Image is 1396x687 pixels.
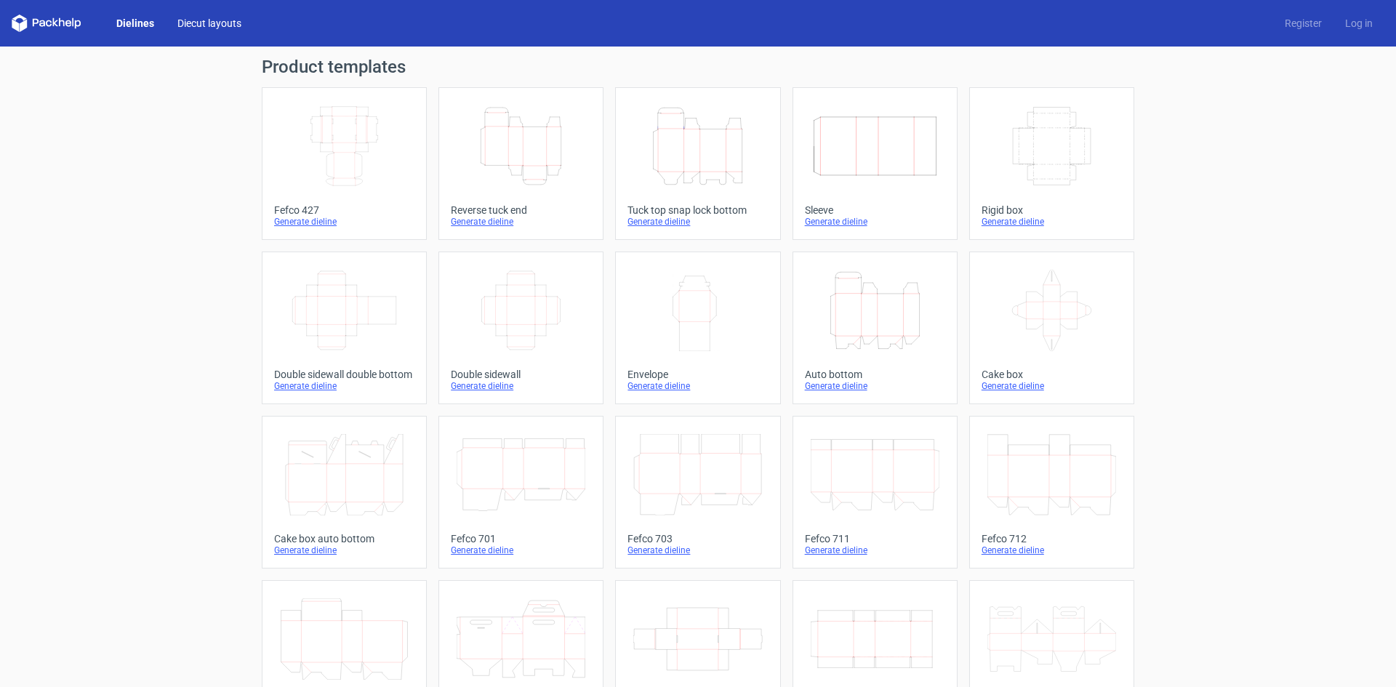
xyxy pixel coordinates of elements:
[1333,16,1384,31] a: Log in
[262,416,427,569] a: Cake box auto bottomGenerate dieline
[615,87,780,240] a: Tuck top snap lock bottomGenerate dieline
[451,545,591,556] div: Generate dieline
[274,380,414,392] div: Generate dieline
[627,369,768,380] div: Envelope
[274,204,414,216] div: Fefco 427
[982,216,1122,228] div: Generate dieline
[627,204,768,216] div: Tuck top snap lock bottom
[969,416,1134,569] a: Fefco 712Generate dieline
[627,216,768,228] div: Generate dieline
[793,252,958,404] a: Auto bottomGenerate dieline
[982,533,1122,545] div: Fefco 712
[262,87,427,240] a: Fefco 427Generate dieline
[982,369,1122,380] div: Cake box
[969,87,1134,240] a: Rigid boxGenerate dieline
[262,58,1134,76] h1: Product templates
[805,545,945,556] div: Generate dieline
[438,252,603,404] a: Double sidewallGenerate dieline
[627,533,768,545] div: Fefco 703
[627,380,768,392] div: Generate dieline
[451,216,591,228] div: Generate dieline
[793,87,958,240] a: SleeveGenerate dieline
[793,416,958,569] a: Fefco 711Generate dieline
[274,216,414,228] div: Generate dieline
[627,545,768,556] div: Generate dieline
[274,369,414,380] div: Double sidewall double bottom
[166,16,253,31] a: Diecut layouts
[451,380,591,392] div: Generate dieline
[982,545,1122,556] div: Generate dieline
[1273,16,1333,31] a: Register
[982,380,1122,392] div: Generate dieline
[805,369,945,380] div: Auto bottom
[805,380,945,392] div: Generate dieline
[451,204,591,216] div: Reverse tuck end
[451,369,591,380] div: Double sidewall
[982,204,1122,216] div: Rigid box
[262,252,427,404] a: Double sidewall double bottomGenerate dieline
[805,204,945,216] div: Sleeve
[805,533,945,545] div: Fefco 711
[615,252,780,404] a: EnvelopeGenerate dieline
[805,216,945,228] div: Generate dieline
[438,416,603,569] a: Fefco 701Generate dieline
[615,416,780,569] a: Fefco 703Generate dieline
[969,252,1134,404] a: Cake boxGenerate dieline
[105,16,166,31] a: Dielines
[274,545,414,556] div: Generate dieline
[438,87,603,240] a: Reverse tuck endGenerate dieline
[451,533,591,545] div: Fefco 701
[274,533,414,545] div: Cake box auto bottom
